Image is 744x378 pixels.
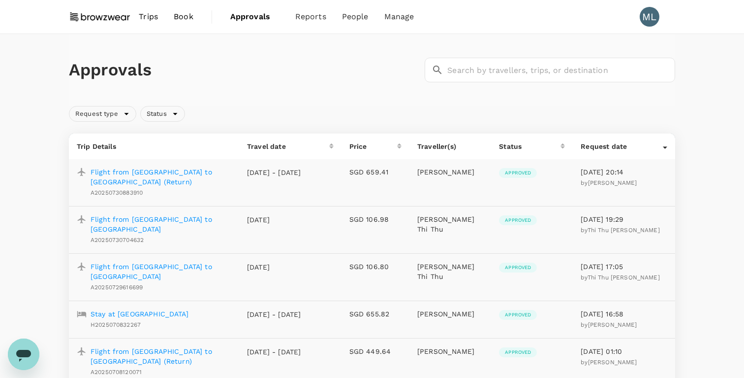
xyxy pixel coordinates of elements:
[581,346,667,356] p: [DATE] 01:10
[581,214,667,224] p: [DATE] 19:29
[384,11,414,23] span: Manage
[141,109,173,119] span: Status
[499,217,537,224] span: Approved
[588,179,637,186] span: [PERSON_NAME]
[588,321,637,328] span: [PERSON_NAME]
[349,262,402,272] p: SGD 106.80
[8,339,39,370] iframe: Button to launch messaging window
[91,189,143,196] span: A20250730883910
[581,359,637,366] span: by
[499,170,537,176] span: Approved
[499,349,537,356] span: Approved
[69,109,124,119] span: Request type
[417,167,483,177] p: [PERSON_NAME]
[581,227,659,234] span: by
[247,262,301,272] p: [DATE]
[581,274,659,281] span: by
[295,11,326,23] span: Reports
[581,167,667,177] p: [DATE] 20:14
[349,309,402,319] p: SGD 655.82
[69,60,421,80] h1: Approvals
[247,309,301,319] p: [DATE] - [DATE]
[349,167,402,177] p: SGD 659.41
[499,264,537,271] span: Approved
[349,346,402,356] p: SGD 449.64
[247,141,329,151] div: Travel date
[91,369,142,376] span: A20250708120071
[581,309,667,319] p: [DATE] 16:58
[342,11,369,23] span: People
[140,106,185,122] div: Status
[417,346,483,356] p: [PERSON_NAME]
[91,214,231,234] a: Flight from [GEOGRAPHIC_DATA] to [GEOGRAPHIC_DATA]
[174,11,193,23] span: Book
[247,215,301,225] p: [DATE]
[581,141,663,151] div: Request date
[91,237,144,243] span: A20250730704632
[417,262,483,281] p: [PERSON_NAME] Thi Thu
[247,168,301,177] p: [DATE] - [DATE]
[91,262,231,281] a: Flight from [GEOGRAPHIC_DATA] to [GEOGRAPHIC_DATA]
[417,309,483,319] p: [PERSON_NAME]
[499,141,560,151] div: Status
[349,141,397,151] div: Price
[91,167,231,187] a: Flight from [GEOGRAPHIC_DATA] to [GEOGRAPHIC_DATA] (Return)
[349,214,402,224] p: SGD 106.98
[581,321,637,328] span: by
[91,321,141,328] span: H2025070832267
[588,227,660,234] span: Thi Thu [PERSON_NAME]
[69,6,131,28] img: Browzwear Solutions Pte Ltd
[581,179,637,186] span: by
[581,262,667,272] p: [DATE] 17:05
[447,58,675,82] input: Search by travellers, trips, or destination
[139,11,158,23] span: Trips
[230,11,279,23] span: Approvals
[91,284,143,291] span: A20250729616699
[588,274,660,281] span: Thi Thu [PERSON_NAME]
[640,7,659,27] div: ML
[417,141,483,151] p: Traveller(s)
[499,311,537,318] span: Approved
[91,309,188,319] a: Stay at [GEOGRAPHIC_DATA]
[417,214,483,234] p: [PERSON_NAME] Thi Thu
[77,141,231,151] p: Trip Details
[91,346,231,366] a: Flight from [GEOGRAPHIC_DATA] to [GEOGRAPHIC_DATA] (Return)
[69,106,136,122] div: Request type
[247,347,301,357] p: [DATE] - [DATE]
[588,359,637,366] span: [PERSON_NAME]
